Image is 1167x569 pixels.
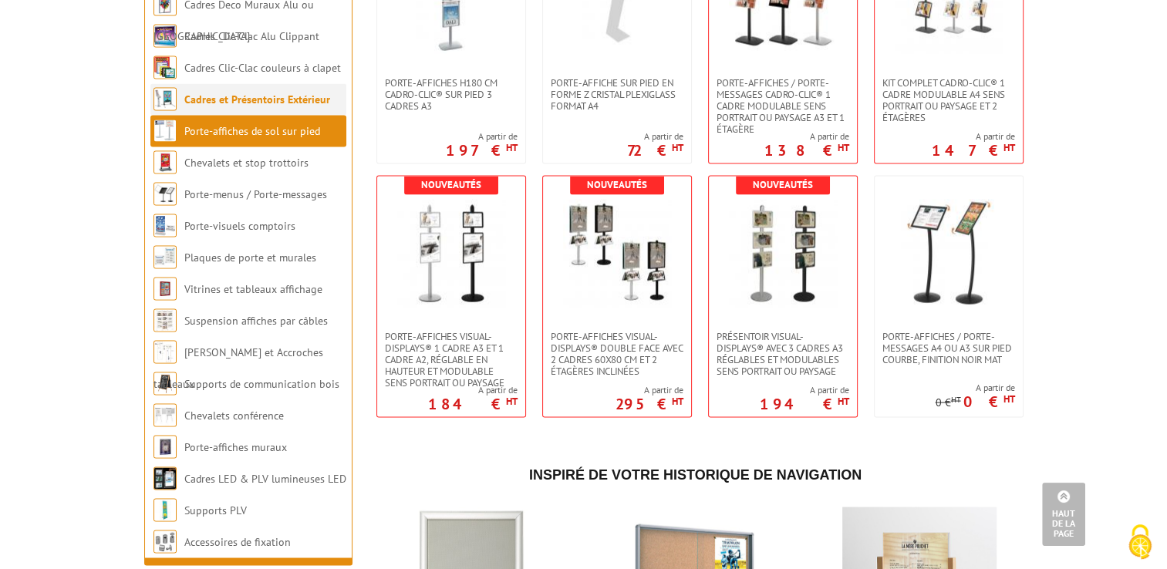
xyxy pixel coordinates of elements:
a: [PERSON_NAME] et Accroches tableaux [153,345,323,391]
img: Suspension affiches par câbles [153,309,177,332]
sup: HT [506,141,518,154]
img: Présentoir Visual-Displays® avec 3 cadres A3 réglables et modulables sens portrait ou paysage [729,200,837,308]
img: Porte-visuels comptoirs [153,214,177,237]
sup: HT [672,141,683,154]
a: Chevalets et stop trottoirs [184,156,309,170]
a: Porte-affiches de sol sur pied [184,124,320,138]
img: Chevalets et stop trottoirs [153,151,177,174]
p: 197 € [446,146,518,155]
img: Chevalets conférence [153,404,177,427]
span: A partir de [428,384,518,396]
span: A partir de [932,130,1015,143]
sup: HT [951,394,961,405]
span: A partir de [627,130,683,143]
b: Nouveautés [421,178,481,191]
span: Inspiré de votre historique de navigation [529,467,862,483]
span: A partir de [446,130,518,143]
img: Cadres LED & PLV lumineuses LED [153,467,177,490]
img: Porte-affiches muraux [153,436,177,459]
a: Kit complet cadro-Clic® 1 cadre modulable A4 sens portrait ou paysage et 2 étagères [875,77,1023,123]
sup: HT [838,395,849,408]
p: 72 € [627,146,683,155]
img: Porte-affiches / Porte-messages A4 ou A3 sur pied courbe, finition noir mat [895,200,1003,308]
span: A partir de [760,384,849,396]
img: Plaques de porte et murales [153,246,177,269]
a: Accessoires de fixation [184,535,291,549]
img: Porte-affiches Visual-Displays® double face avec 2 cadres 60x80 cm et 2 étagères inclinées [563,200,671,308]
a: Supports de communication bois [184,377,339,391]
a: Plaques de porte et murales [184,251,316,264]
span: Porte-affiches Visual-Displays® 1 cadre A3 et 1 cadre A2, réglable en hauteur et modulable sens p... [385,331,518,389]
a: Porte-menus / Porte-messages [184,187,327,201]
b: Nouveautés [753,178,813,191]
a: Cadres LED & PLV lumineuses LED [184,472,346,486]
span: Porte-affiche sur pied en forme Z cristal plexiglass format A4 [551,77,683,112]
sup: HT [672,395,683,408]
a: Haut de la page [1042,483,1085,546]
span: Porte-affiches Visual-Displays® double face avec 2 cadres 60x80 cm et 2 étagères inclinées [551,331,683,377]
a: Présentoir Visual-Displays® avec 3 cadres A3 réglables et modulables sens portrait ou paysage [709,331,857,377]
p: 194 € [760,399,849,409]
button: Cookies (fenêtre modale) [1113,517,1167,569]
img: Porte-affiches de sol sur pied [153,120,177,143]
img: Porte-affiches Visual-Displays® 1 cadre A3 et 1 cadre A2, réglable en hauteur et modulable sens p... [397,200,505,308]
img: Cimaises et Accroches tableaux [153,341,177,364]
a: Porte-affiches Visual-Displays® double face avec 2 cadres 60x80 cm et 2 étagères inclinées [543,331,691,377]
img: Cookies (fenêtre modale) [1121,523,1159,561]
p: 138 € [764,146,849,155]
p: 0 € [963,397,1015,406]
img: Vitrines et tableaux affichage [153,278,177,301]
a: Suspension affiches par câbles [184,314,328,328]
span: A partir de [616,384,683,396]
a: Porte-affiches Visual-Displays® 1 cadre A3 et 1 cadre A2, réglable en hauteur et modulable sens p... [377,331,525,389]
sup: HT [1003,141,1015,154]
p: 0 € [936,397,961,409]
span: Porte-affiches / Porte-messages Cadro-Clic® 1 cadre modulable sens portrait ou paysage A3 et 1 ét... [717,77,849,135]
img: Porte-menus / Porte-messages [153,183,177,206]
img: Cadres Clic-Clac couleurs à clapet [153,56,177,79]
a: Cadres Clic-Clac couleurs à clapet [184,61,341,75]
a: Cadres Clic-Clac Alu Clippant [184,29,319,43]
a: Porte-visuels comptoirs [184,219,295,233]
a: Supports PLV [184,503,247,517]
p: 147 € [932,146,1015,155]
sup: HT [506,395,518,408]
p: 184 € [428,399,518,409]
a: Porte-affiche sur pied en forme Z cristal plexiglass format A4 [543,77,691,112]
span: A partir de [764,130,849,143]
span: A partir de [936,382,1015,394]
p: 295 € [616,399,683,409]
a: Porte-affiches muraux [184,440,287,454]
img: Cadres et Présentoirs Extérieur [153,88,177,111]
a: Porte-affiches H180 cm Cadro-Clic® sur pied 3 cadres A3 [377,77,525,112]
a: Porte-affiches / Porte-messages A4 ou A3 sur pied courbe, finition noir mat [875,331,1023,365]
span: Porte-affiches H180 cm Cadro-Clic® sur pied 3 cadres A3 [385,77,518,112]
span: Présentoir Visual-Displays® avec 3 cadres A3 réglables et modulables sens portrait ou paysage [717,331,849,377]
a: Vitrines et tableaux affichage [184,282,322,296]
img: Supports PLV [153,499,177,522]
span: Porte-affiches / Porte-messages A4 ou A3 sur pied courbe, finition noir mat [882,331,1015,365]
b: Nouveautés [587,178,647,191]
span: Kit complet cadro-Clic® 1 cadre modulable A4 sens portrait ou paysage et 2 étagères [882,77,1015,123]
a: Porte-affiches / Porte-messages Cadro-Clic® 1 cadre modulable sens portrait ou paysage A3 et 1 ét... [709,77,857,135]
sup: HT [1003,392,1015,406]
sup: HT [838,141,849,154]
a: Cadres et Présentoirs Extérieur [184,93,330,106]
a: Chevalets conférence [184,409,284,423]
img: Accessoires de fixation [153,530,177,554]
